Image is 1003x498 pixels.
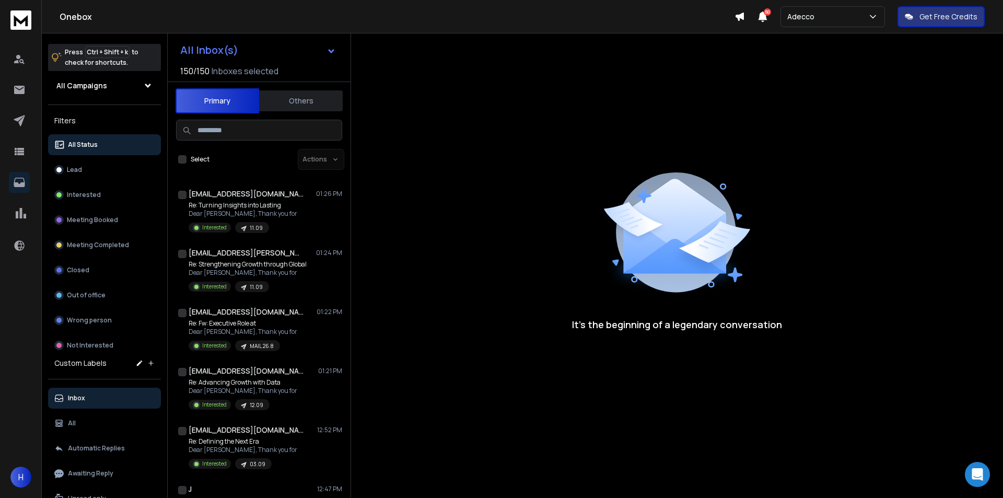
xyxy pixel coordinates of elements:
[189,201,297,210] p: Re: Turning Insights into Lasting
[67,241,129,249] p: Meeting Completed
[48,310,161,331] button: Wrong person
[10,467,31,488] button: H
[48,335,161,356] button: Not Interested
[56,80,107,91] h1: All Campaigns
[68,419,76,427] p: All
[250,342,274,350] p: MAIL 26.8
[67,291,106,299] p: Out of office
[68,394,85,402] p: Inbox
[48,260,161,281] button: Closed
[316,249,342,257] p: 01:24 PM
[572,317,782,332] p: It’s the beginning of a legendary conversation
[189,269,307,277] p: Dear [PERSON_NAME], Thank you for
[764,8,771,16] span: 50
[316,190,342,198] p: 01:26 PM
[67,266,89,274] p: Closed
[48,438,161,459] button: Automatic Replies
[48,210,161,230] button: Meeting Booked
[65,47,138,68] p: Press to check for shortcuts.
[48,285,161,306] button: Out of office
[48,235,161,256] button: Meeting Completed
[189,307,304,317] h1: [EMAIL_ADDRESS][DOMAIN_NAME]
[965,462,990,487] div: Open Intercom Messenger
[67,166,82,174] p: Lead
[189,484,192,494] h1: J
[191,155,209,164] label: Select
[189,189,304,199] h1: [EMAIL_ADDRESS][DOMAIN_NAME]
[67,316,112,325] p: Wrong person
[172,40,344,61] button: All Inbox(s)
[68,469,113,478] p: Awaiting Reply
[202,460,227,468] p: Interested
[189,260,307,269] p: Re: Strengthening Growth through Global
[250,460,265,468] p: 03.09
[318,367,342,375] p: 01:21 PM
[48,413,161,434] button: All
[189,425,304,435] h1: [EMAIL_ADDRESS][DOMAIN_NAME]
[202,342,227,350] p: Interested
[48,184,161,205] button: Interested
[189,446,297,454] p: Dear [PERSON_NAME], Thank you for
[48,388,161,409] button: Inbox
[48,75,161,96] button: All Campaigns
[68,141,98,149] p: All Status
[48,113,161,128] h3: Filters
[202,401,227,409] p: Interested
[317,426,342,434] p: 12:52 PM
[48,463,161,484] button: Awaiting Reply
[189,437,297,446] p: Re: Defining the Next Era
[212,65,278,77] h3: Inboxes selected
[189,366,304,376] h1: [EMAIL_ADDRESS][DOMAIN_NAME]
[202,283,227,291] p: Interested
[189,248,304,258] h1: [EMAIL_ADDRESS][PERSON_NAME][DOMAIN_NAME]
[180,45,238,55] h1: All Inbox(s)
[67,191,101,199] p: Interested
[317,308,342,316] p: 01:22 PM
[176,88,259,113] button: Primary
[250,224,263,232] p: 11.09
[250,401,263,409] p: 12.09
[68,444,125,453] p: Automatic Replies
[85,46,130,58] span: Ctrl + Shift + k
[202,224,227,231] p: Interested
[54,358,107,368] h3: Custom Labels
[250,283,263,291] p: 11.09
[60,10,734,23] h1: Onebox
[897,6,985,27] button: Get Free Credits
[48,134,161,155] button: All Status
[189,378,297,387] p: Re: Advancing Growth with Data
[919,11,977,22] p: Get Free Credits
[189,319,297,328] p: Re: Fw: Executive Role at
[317,485,342,493] p: 12:47 PM
[259,89,343,112] button: Others
[189,210,297,218] p: Dear [PERSON_NAME], Thank you for
[189,387,297,395] p: Dear [PERSON_NAME], Thank you for
[67,341,113,350] p: Not Interested
[67,216,118,224] p: Meeting Booked
[189,328,297,336] p: Dear [PERSON_NAME], Thank you for
[10,10,31,30] img: logo
[180,65,209,77] span: 150 / 150
[48,159,161,180] button: Lead
[787,11,819,22] p: Adecco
